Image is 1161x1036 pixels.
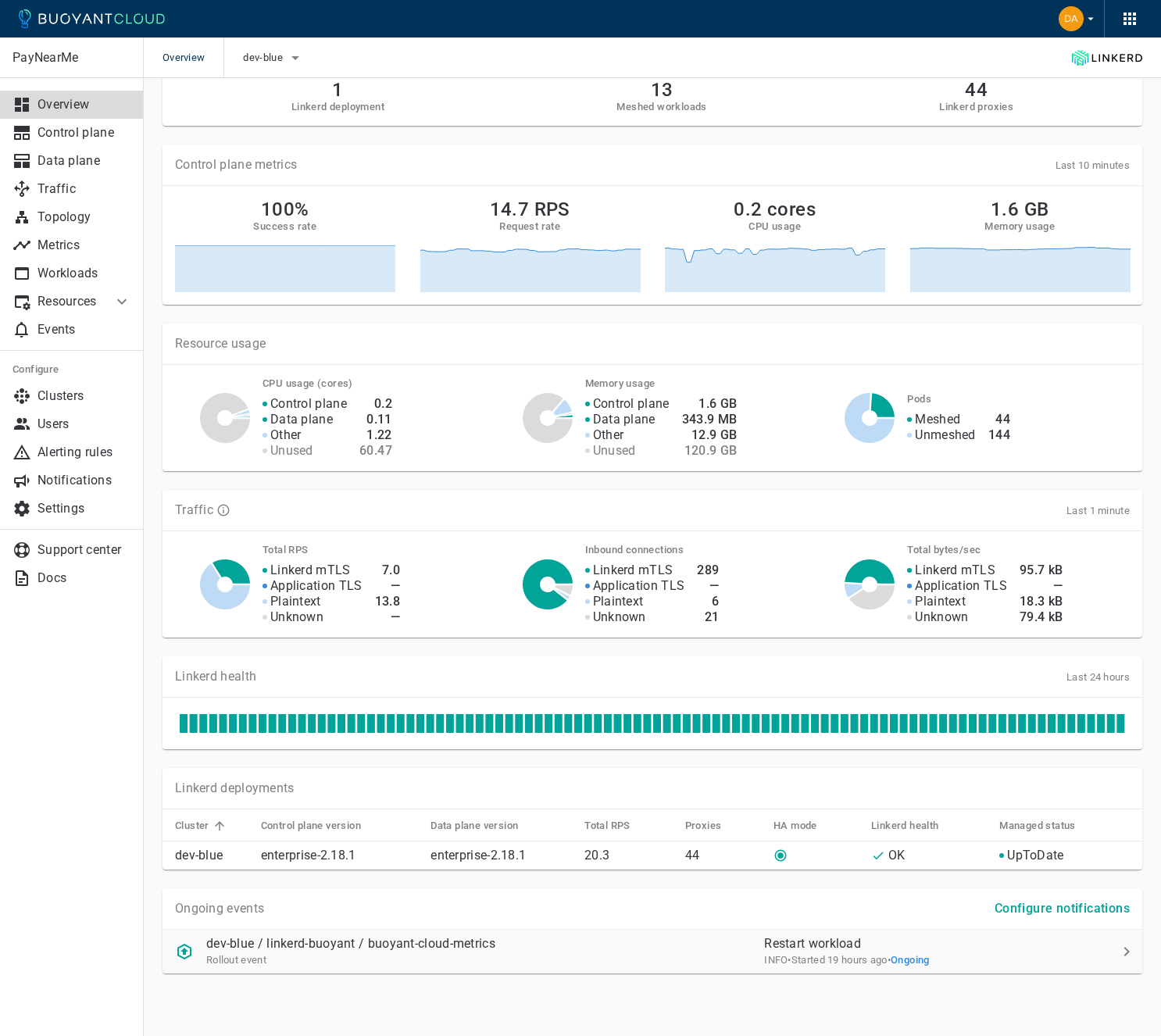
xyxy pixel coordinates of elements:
span: Control plane version [261,819,381,833]
a: enterprise-2.18.1 [430,848,526,863]
p: Overview [38,97,131,113]
h2: 44 [939,79,1013,101]
p: Support center [38,542,131,558]
span: Overview [163,38,223,78]
span: Total RPS [584,819,651,833]
p: Topology [38,209,131,225]
span: INFO [764,954,788,966]
h4: — [1020,578,1063,594]
p: Metrics [38,238,131,253]
h4: 95.7 kB [1020,563,1063,578]
p: Resource usage [175,336,1130,352]
h4: 289 [697,563,719,578]
svg: TLS data is compiled from traffic seen by Linkerd proxies. RPS and TCP bytes reflect both inbound... [216,503,230,517]
p: Unknown [593,609,646,625]
p: Linkerd mTLS [593,563,673,578]
h5: Meshed workloads [616,101,706,113]
p: Other [593,427,624,443]
p: Linkerd health [175,669,256,684]
h4: — [375,578,401,594]
span: dev-blue [243,52,285,64]
h4: 1.6 GB [682,396,738,412]
p: Traffic [175,502,213,518]
h2: 14.7 RPS [490,198,570,220]
p: Linkerd deployments [175,781,295,796]
h5: Total RPS [584,820,631,832]
h5: Linkerd proxies [939,101,1013,113]
a: 1.6 GBMemory usage [910,198,1131,292]
a: 100%Success rate [175,198,395,292]
h4: 60.47 [359,443,392,459]
relative-time: 19 hours ago [827,954,888,966]
p: 20.3 [584,848,672,863]
p: Plaintext [593,594,644,609]
p: Workloads [38,266,131,281]
h4: 1.22 [359,427,392,443]
span: Cluster [175,819,230,833]
p: Application TLS [593,578,685,594]
p: Data plane [38,153,131,169]
h4: — [697,578,719,594]
h5: Request rate [499,220,560,233]
h4: 343.9 MB [682,412,738,427]
p: Unknown [270,609,323,625]
span: Ongoing [891,954,930,966]
p: Clusters [38,388,131,404]
p: Users [38,416,131,432]
h4: 18.3 kB [1020,594,1063,609]
h5: Success rate [253,220,316,233]
p: OK [888,848,906,863]
h4: 0.2 [359,396,392,412]
h5: Configure [13,363,131,376]
p: Plaintext [270,594,321,609]
p: PayNearMe [13,50,130,66]
img: Dann Bohn [1059,6,1084,31]
p: Other [270,427,302,443]
h5: Data plane version [430,820,518,832]
h2: 100% [261,198,309,220]
h5: Cluster [175,820,209,832]
a: 0.2 coresCPU usage [665,198,885,292]
p: Traffic [38,181,131,197]
span: Last 10 minutes [1056,159,1131,171]
p: Restart workload [764,936,1066,952]
h5: Memory usage [984,220,1055,233]
h4: — [375,609,401,625]
h5: Control plane version [261,820,361,832]
span: Managed status [999,819,1096,833]
h5: Managed status [999,820,1076,832]
h2: 1.6 GB [991,198,1048,220]
button: Configure notifications [988,895,1136,923]
p: Application TLS [915,578,1007,594]
span: Thu, 11 Sep 2025 15:15:47 EDT / Thu, 11 Sep 2025 19:15:47 UTC [788,954,887,966]
h4: 0.11 [359,412,392,427]
p: Data plane [270,412,333,427]
h4: 120.9 GB [682,443,738,459]
p: Alerting rules [38,445,131,460]
a: Configure notifications [988,900,1136,915]
h5: HA mode [773,820,817,832]
p: Linkerd mTLS [270,563,351,578]
p: Linkerd mTLS [915,563,995,578]
h5: Linkerd health [871,820,939,832]
p: Application TLS [270,578,363,594]
h5: CPU usage [748,220,801,233]
h4: 21 [697,609,719,625]
p: Control plane [38,125,131,141]
p: Resources [38,294,100,309]
p: Events [38,322,131,338]
h5: Linkerd deployment [291,101,384,113]
span: Data plane version [430,819,538,833]
p: Unmeshed [915,427,975,443]
p: Unused [270,443,313,459]
p: Docs [38,570,131,586]
h4: 6 [697,594,719,609]
p: dev-blue / linkerd-buoyant / buoyant-cloud-metrics [206,936,495,952]
span: • [888,954,930,966]
span: Last 24 hours [1066,671,1130,683]
h2: 1 [291,79,384,101]
p: Unused [593,443,636,459]
p: Plaintext [915,594,966,609]
span: HA mode [773,819,838,833]
h2: 13 [616,79,706,101]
